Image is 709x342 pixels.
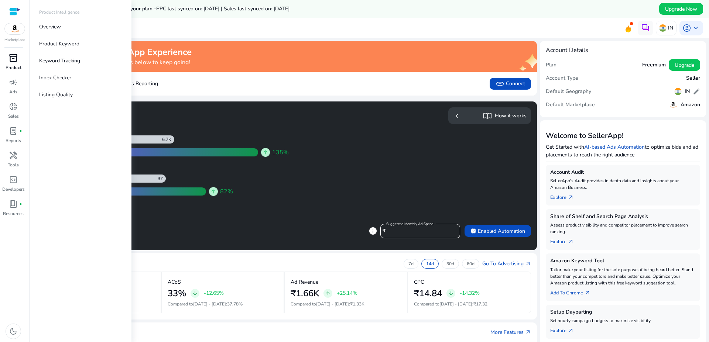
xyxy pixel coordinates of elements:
[659,3,703,15] button: Upgrade Now
[5,23,25,34] img: amazon.svg
[49,6,290,12] h5: Data syncs run less frequently on your plan -
[550,258,696,264] h5: Amazon Keyword Tool
[263,149,268,155] span: arrow_upward
[546,143,700,159] p: Get Started with to optimize bids and ad placements to reach the right audience
[490,328,531,336] a: More Featuresarrow_outward
[659,24,667,32] img: in.svg
[439,301,472,307] span: [DATE] - [DATE]
[691,24,700,32] span: keyboard_arrow_down
[192,290,198,296] span: arrow_downward
[316,301,349,307] span: [DATE] - [DATE]
[6,64,21,71] p: Product
[204,291,224,296] p: -12.65%
[546,89,591,95] h5: Default Geography
[19,129,22,132] span: fiber_manual_record
[210,189,216,194] span: arrow_upward
[8,162,19,168] p: Tools
[490,78,531,90] button: linkConnect
[685,89,690,95] h5: IN
[584,144,645,151] a: AI-based Ads Automation
[546,62,556,68] h5: Plan
[465,225,531,237] button: verifiedEnabled Automation
[156,5,290,12] span: PPC last synced on: [DATE] | Sales last synced on: [DATE]
[6,137,21,144] p: Reports
[550,266,696,286] p: Tailor make your listing for the sole purpose of being heard better. Stand better than your compe...
[9,53,18,62] span: inventory_2
[39,23,61,31] p: Overview
[470,227,525,235] span: Enabled Automation
[446,261,454,267] p: 30d
[525,329,531,335] span: arrow_outward
[193,301,226,307] span: [DATE] - [DATE]
[168,288,186,299] h2: 33%
[525,261,531,267] span: arrow_outward
[291,301,401,307] p: Compared to :
[550,235,580,245] a: Explorearrow_outward
[665,5,697,13] span: Upgrade Now
[2,186,25,193] p: Developers
[669,59,700,71] button: Upgrade
[39,91,73,99] p: Listing Quality
[4,37,25,43] p: Marketplace
[550,317,696,324] p: Set hourly campaign budgets to maximize visibility
[482,260,531,267] a: Go To Advertisingarrow_outward
[483,111,492,120] span: import_contacts
[414,278,424,286] p: CPC
[453,111,462,120] span: chevron_left
[550,169,696,176] h5: Account Audit
[383,227,386,234] span: ₹
[585,290,590,296] span: arrow_outward
[350,301,364,307] span: ₹1.33K
[550,286,596,297] a: Add To Chrome
[38,107,282,116] h3: Automation Suggestion
[568,239,574,245] span: arrow_outward
[9,151,18,160] span: handyman
[39,74,71,82] p: Index Checker
[386,221,434,227] mat-label: Suggested Monthly Ad Spend
[220,187,233,196] span: 82%
[682,24,691,32] span: account_circle
[550,177,696,191] p: SellerApp's Audit provides in depth data and insights about your Amazon Business.
[291,288,319,299] h2: ₹1.66K
[470,228,476,234] span: verified
[39,57,80,65] p: Keyword Tracking
[467,261,475,267] p: 60d
[550,214,696,220] h5: Share of Shelf and Search Page Analysis
[162,137,174,142] div: 6.7K
[675,61,694,69] span: Upgrade
[168,301,278,307] p: Compared to :
[642,62,666,68] h5: Freemium
[291,278,318,286] p: Ad Revenue
[546,131,700,140] h3: Welcome to SellerApp!
[550,309,696,315] h5: Setup Dayparting
[495,113,527,119] h5: How it works
[568,328,574,334] span: arrow_outward
[9,78,18,87] span: campaign
[168,278,181,286] p: ACoS
[473,301,487,307] span: ₹17.32
[408,261,414,267] p: 7d
[460,291,480,296] p: -14.32%
[414,301,525,307] p: Compared to :
[9,89,17,95] p: Ads
[9,175,18,184] span: code_blocks
[674,88,682,95] img: in.svg
[546,75,578,82] h5: Account Type
[568,194,574,200] span: arrow_outward
[546,47,588,54] h4: Account Details
[8,113,19,120] p: Sales
[693,88,700,95] span: edit
[272,148,289,157] span: 135%
[158,176,166,182] div: 37
[550,324,580,334] a: Explorearrow_outward
[550,191,580,201] a: Explorearrow_outward
[3,210,24,217] p: Resources
[426,261,434,267] p: 14d
[414,288,442,299] h2: ₹14.84
[546,102,595,108] h5: Default Marketplace
[38,118,282,125] h4: Forecasted Monthly Growth
[369,227,377,235] span: info
[9,200,18,208] span: book_4
[19,203,22,205] span: fiber_manual_record
[325,290,331,296] span: arrow_upward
